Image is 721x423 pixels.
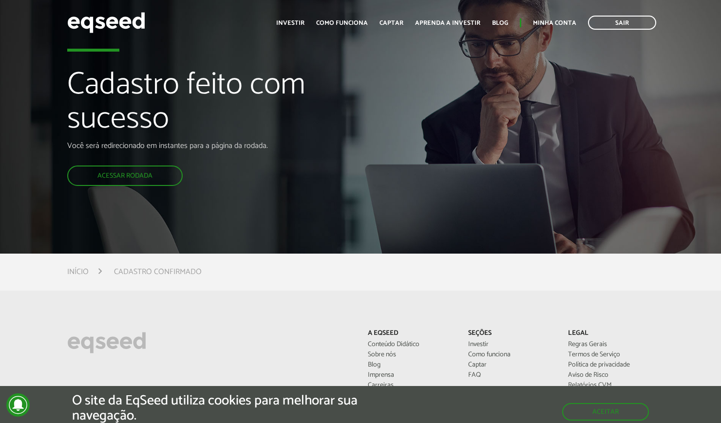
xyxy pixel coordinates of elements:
[67,268,89,276] a: Início
[67,10,145,36] img: EqSeed
[368,372,454,379] a: Imprensa
[468,330,554,338] p: Seções
[568,341,654,348] a: Regras Gerais
[368,382,454,389] a: Carreiras
[368,362,454,368] a: Blog
[379,20,403,26] a: Captar
[67,330,146,356] img: EqSeed Logo
[114,265,202,278] li: Cadastro confirmado
[368,330,454,338] p: A EqSeed
[67,141,413,150] p: Você será redirecionado em instantes para a página da rodada.
[276,20,304,26] a: Investir
[588,16,656,30] a: Sair
[368,351,454,358] a: Sobre nós
[368,341,454,348] a: Conteúdo Didático
[562,403,649,421] button: Aceitar
[468,362,554,368] a: Captar
[568,382,654,389] a: Relatórios CVM
[533,20,576,26] a: Minha conta
[492,20,508,26] a: Blog
[568,362,654,368] a: Política de privacidade
[316,20,368,26] a: Como funciona
[415,20,480,26] a: Aprenda a investir
[67,166,183,186] a: Acessar rodada
[568,330,654,338] p: Legal
[468,351,554,358] a: Como funciona
[67,68,413,142] h1: Cadastro feito com sucesso
[468,341,554,348] a: Investir
[568,372,654,379] a: Aviso de Risco
[468,372,554,379] a: FAQ
[568,351,654,358] a: Termos de Serviço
